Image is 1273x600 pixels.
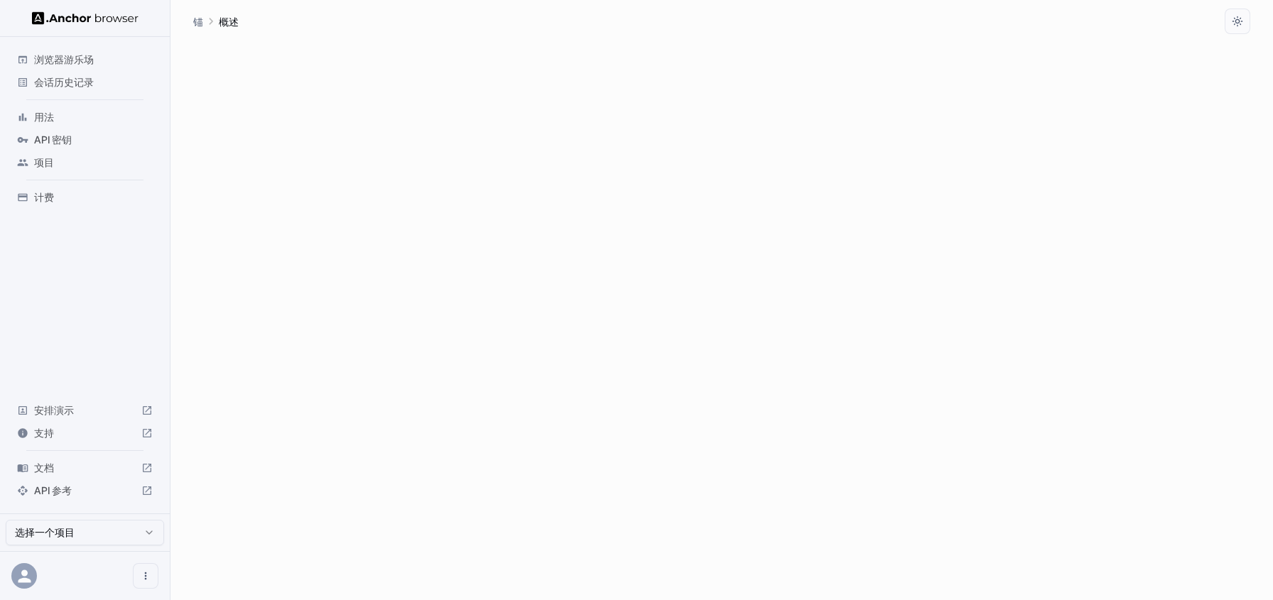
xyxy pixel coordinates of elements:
font: API 密钥 [34,133,72,146]
img: 锚标志 [32,11,139,25]
div: 文档 [11,457,158,479]
div: 浏览器游乐场 [11,48,158,71]
div: 安排演示 [11,399,158,422]
font: 项目 [34,156,54,168]
div: 项目 [11,151,158,174]
font: 会话历史记录 [34,76,94,88]
font: API 参考 [34,484,72,496]
div: API 密钥 [11,129,158,151]
font: 浏览器游乐场 [34,53,94,65]
nav: 面包屑 [193,13,239,29]
font: 计费 [34,191,54,203]
font: 用法 [34,111,54,123]
font: 文档 [34,462,54,474]
div: API 参考 [11,479,158,502]
font: 锚 [193,16,203,28]
button: 打开菜单 [133,563,158,589]
div: 支持 [11,422,158,444]
div: 会话历史记录 [11,71,158,94]
font: 安排演示 [34,404,74,416]
div: 计费 [11,186,158,209]
div: 用法 [11,106,158,129]
font: 概述 [219,16,239,28]
font: 支持 [34,427,54,439]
